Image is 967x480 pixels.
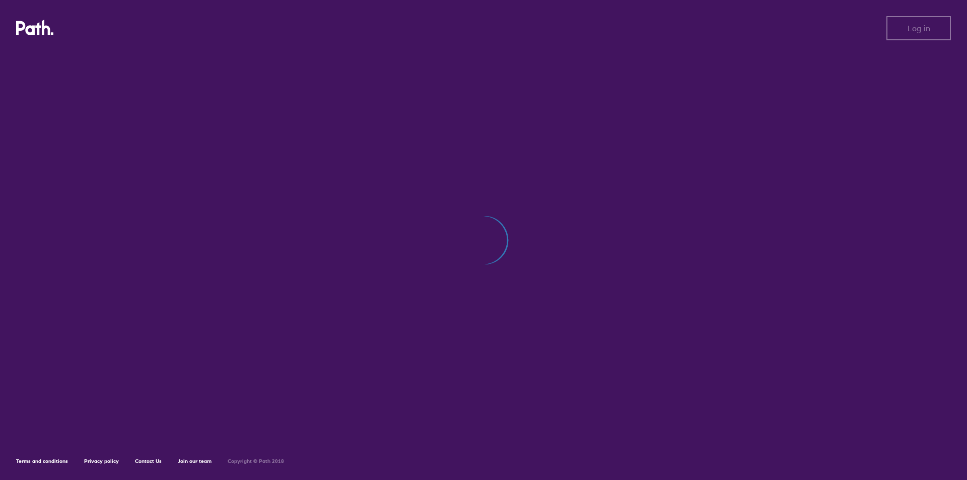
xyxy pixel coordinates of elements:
[908,24,930,33] span: Log in
[886,16,951,40] button: Log in
[178,458,212,464] a: Join our team
[84,458,119,464] a: Privacy policy
[135,458,162,464] a: Contact Us
[16,458,68,464] a: Terms and conditions
[228,458,284,464] h6: Copyright © Path 2018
